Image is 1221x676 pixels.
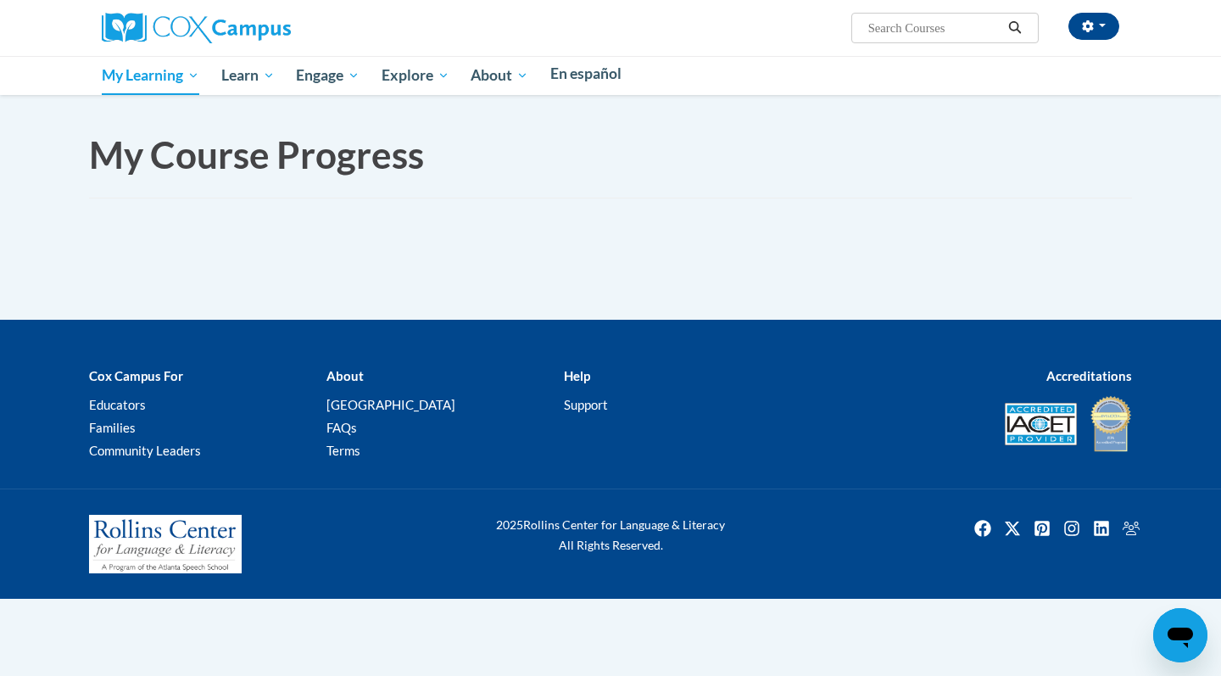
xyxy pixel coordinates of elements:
[1046,368,1132,383] b: Accreditations
[1118,515,1145,542] img: Facebook group icon
[89,443,201,458] a: Community Leaders
[1058,515,1085,542] a: Instagram
[326,443,360,458] a: Terms
[89,397,146,412] a: Educators
[460,56,540,95] a: About
[221,65,275,86] span: Learn
[539,56,633,92] a: En español
[471,65,528,86] span: About
[1153,608,1207,662] iframe: Button to launch messaging window
[89,368,183,383] b: Cox Campus For
[102,65,199,86] span: My Learning
[1088,515,1115,542] img: LinkedIn icon
[382,65,449,86] span: Explore
[326,368,364,383] b: About
[102,13,291,43] img: Cox Campus
[296,65,360,86] span: Engage
[1118,515,1145,542] a: Facebook Group
[432,515,789,556] div: Rollins Center for Language & Literacy All Rights Reserved.
[1005,403,1077,445] img: Accredited IACET® Provider
[1090,394,1132,454] img: IDA® Accredited
[89,132,424,176] span: My Course Progress
[1029,515,1056,542] a: Pinterest
[496,517,523,532] span: 2025
[564,368,590,383] b: Help
[102,20,291,34] a: Cox Campus
[371,56,460,95] a: Explore
[1002,18,1028,38] button: Search
[1058,515,1085,542] img: Instagram icon
[1029,515,1056,542] img: Pinterest icon
[999,515,1026,542] img: Twitter icon
[1088,515,1115,542] a: Linkedin
[969,515,996,542] img: Facebook icon
[867,18,1002,38] input: Search Courses
[210,56,286,95] a: Learn
[285,56,371,95] a: Engage
[550,64,622,82] span: En español
[999,515,1026,542] a: Twitter
[89,420,136,435] a: Families
[76,56,1145,95] div: Main menu
[91,56,210,95] a: My Learning
[326,397,455,412] a: [GEOGRAPHIC_DATA]
[1068,13,1119,40] button: Account Settings
[969,515,996,542] a: Facebook
[326,420,357,435] a: FAQs
[89,515,242,574] img: Rollins Center for Language & Literacy - A Program of the Atlanta Speech School
[564,397,608,412] a: Support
